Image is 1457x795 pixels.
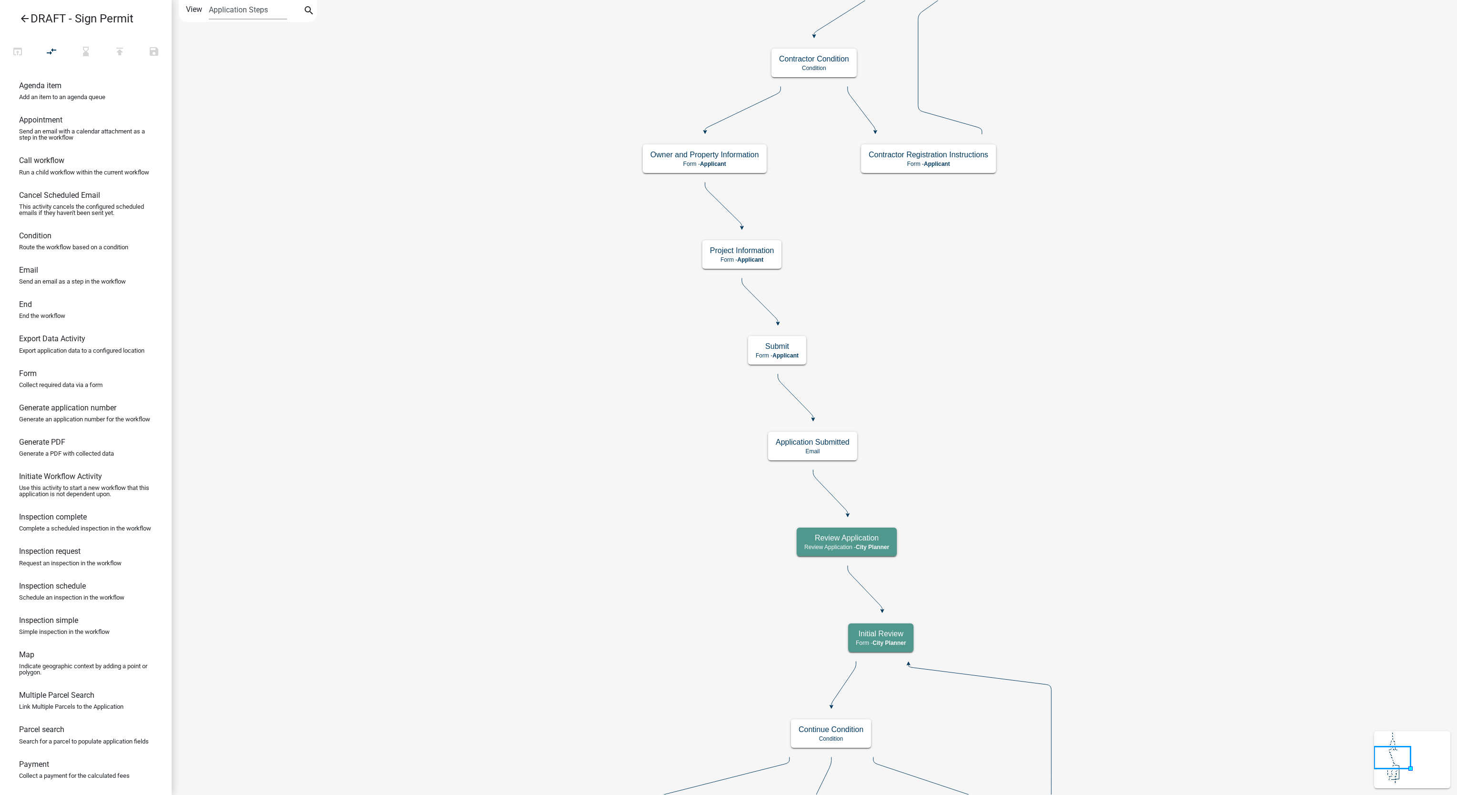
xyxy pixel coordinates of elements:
h6: Generate application number [19,403,116,412]
button: Auto Layout [34,42,69,62]
h6: Parcel search [19,725,64,734]
h5: Review Application [804,533,889,542]
h6: Call workflow [19,156,64,165]
h5: Application Submitted [776,438,850,447]
h5: Contractor Condition [779,54,849,63]
p: Review Application - [804,544,889,550]
i: compare_arrows [46,46,58,59]
p: Form - [869,161,988,167]
h6: Payment [19,760,49,769]
button: Test Workflow [0,42,35,62]
h6: Inspection simple [19,616,78,625]
span: City Planner [856,544,889,550]
p: Collect a payment for the calculated fees [19,773,130,779]
h6: Inspection request [19,547,81,556]
i: arrow_back [19,13,31,26]
span: Applicant [924,161,950,167]
h5: Submit [756,342,799,351]
p: Condition [799,735,863,742]
p: Run a child workflow within the current workflow [19,169,149,175]
h5: Project Information [710,246,774,255]
p: Request an inspection in the workflow [19,560,122,566]
p: Schedule an inspection in the workflow [19,594,124,601]
p: Condition [779,65,849,71]
p: Simple inspection in the workflow [19,629,110,635]
p: Collect required data via a form [19,382,103,388]
p: Route the workflow based on a condition [19,244,128,250]
p: Send an email with a calendar attachment as a step in the workflow [19,128,153,141]
h6: Condition [19,231,51,240]
span: Applicant [737,256,763,263]
h6: End [19,300,32,309]
p: Form - [856,640,906,646]
i: open_in_browser [12,46,23,59]
span: City Planner [872,640,906,646]
h6: Agenda item [19,81,62,90]
p: Indicate geographic context by adding a point or polygon. [19,663,153,675]
h6: Initiate Workflow Activity [19,472,102,481]
i: search [303,5,315,18]
p: Generate a PDF with collected data [19,450,114,457]
p: Form - [756,352,799,359]
p: Generate an application number for the workflow [19,416,150,422]
p: Form - [710,256,774,263]
h6: Inspection complete [19,512,87,521]
span: Applicant [700,161,726,167]
button: Save [137,42,171,62]
p: End the workflow [19,313,65,319]
h6: Email [19,265,38,275]
p: Export application data to a configured location [19,347,144,354]
button: Validating Workflow [69,42,103,62]
div: Workflow actions [0,42,171,65]
i: publish [114,46,125,59]
p: Add an item to an agenda queue [19,94,105,100]
h5: Owner and Property Information [650,150,759,159]
h6: Export Data Activity [19,334,85,343]
button: search [301,4,317,19]
span: Applicant [772,352,799,359]
p: Search for a parcel to populate application fields [19,738,149,744]
p: Link Multiple Parcels to the Application [19,703,123,710]
p: This activity cancels the configured scheduled emails if they haven't been sent yet. [19,204,153,216]
a: DRAFT - Sign Permit [8,8,156,30]
i: save [148,46,160,59]
h5: Contractor Registration Instructions [869,150,988,159]
i: hourglass_bottom [80,46,92,59]
h6: Form [19,369,37,378]
h6: Inspection schedule [19,581,86,591]
p: Send an email as a step in the workflow [19,278,126,285]
h5: Continue Condition [799,725,863,734]
p: Form - [650,161,759,167]
h6: Appointment [19,115,62,124]
h6: Map [19,650,34,659]
p: Complete a scheduled inspection in the workflow [19,525,151,531]
p: Use this activity to start a new workflow that this application is not dependent upon. [19,485,153,497]
h6: Generate PDF [19,438,65,447]
h5: Initial Review [856,629,906,638]
p: Email [776,448,850,455]
button: Publish [103,42,137,62]
h6: Multiple Parcel Search [19,691,94,700]
h6: Cancel Scheduled Email [19,191,100,200]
